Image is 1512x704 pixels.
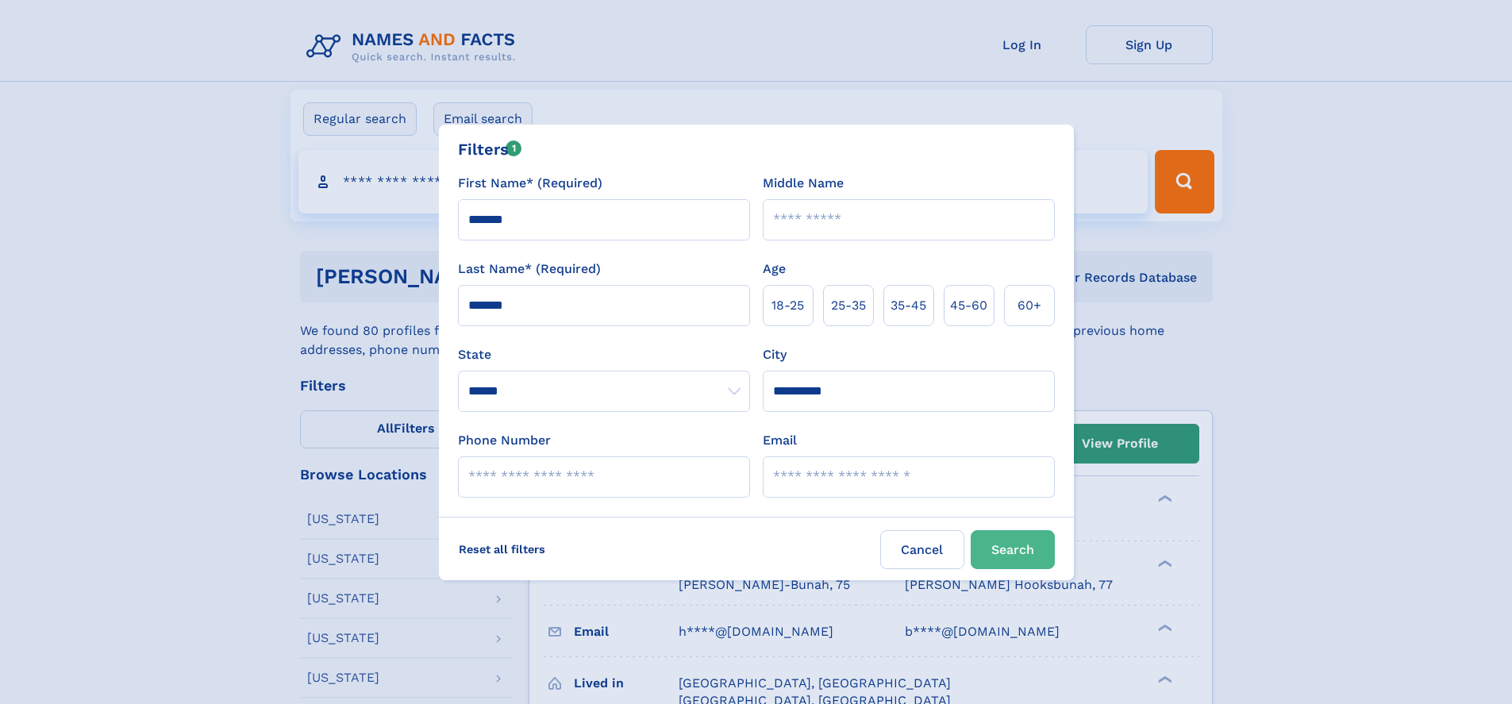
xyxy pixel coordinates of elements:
label: Middle Name [763,174,844,193]
label: Last Name* (Required) [458,260,601,279]
span: 45‑60 [950,296,987,315]
span: 35‑45 [891,296,926,315]
button: Search [971,530,1055,569]
label: Age [763,260,786,279]
label: Phone Number [458,431,551,450]
span: 25‑35 [831,296,866,315]
div: Filters [458,137,522,161]
label: City [763,345,787,364]
label: State [458,345,750,364]
label: First Name* (Required) [458,174,602,193]
span: 18‑25 [771,296,804,315]
label: Reset all filters [448,530,556,568]
label: Cancel [880,530,964,569]
span: 60+ [1018,296,1041,315]
label: Email [763,431,797,450]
